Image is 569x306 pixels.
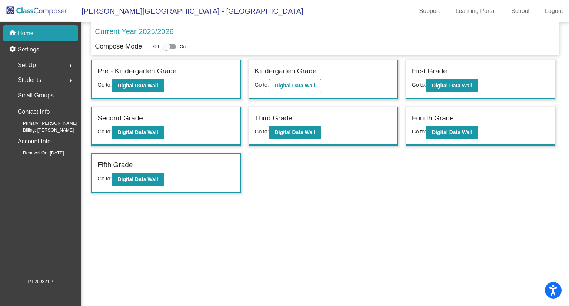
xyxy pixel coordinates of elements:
p: Settings [18,45,39,54]
button: Digital Data Wall [112,79,164,92]
b: Digital Data Wall [117,176,158,182]
a: School [505,5,535,17]
span: Go to: [255,82,269,88]
span: Go to: [97,129,112,134]
a: Support [413,5,446,17]
label: Kindergarten Grade [255,66,317,77]
span: On [180,43,186,50]
a: Logout [539,5,569,17]
span: Go to: [412,129,426,134]
span: Primary: [PERSON_NAME] [11,120,77,127]
span: Billing: [PERSON_NAME] [11,127,74,133]
label: Pre - Kindergarten Grade [97,66,176,77]
span: Off [153,43,159,50]
span: Go to: [412,82,426,88]
label: First Grade [412,66,447,77]
label: Third Grade [255,113,292,124]
p: Contact Info [18,107,50,117]
label: Fourth Grade [412,113,454,124]
p: Current Year 2025/2026 [95,26,173,37]
mat-icon: home [9,29,18,38]
button: Digital Data Wall [112,173,164,186]
span: Set Up [18,60,36,70]
label: Fifth Grade [97,160,133,170]
b: Digital Data Wall [432,83,472,89]
span: Renewal On: [DATE] [11,150,64,156]
button: Digital Data Wall [269,126,321,139]
p: Home [18,29,34,38]
mat-icon: arrow_right [66,61,75,70]
span: Go to: [255,129,269,134]
p: Account Info [18,136,51,147]
b: Digital Data Wall [117,83,158,89]
span: Go to: [97,82,112,88]
button: Digital Data Wall [426,126,478,139]
b: Digital Data Wall [117,129,158,135]
button: Digital Data Wall [112,126,164,139]
p: Small Groups [18,90,54,101]
mat-icon: settings [9,45,18,54]
button: Digital Data Wall [426,79,478,92]
p: Compose Mode [95,41,142,51]
button: Digital Data Wall [269,79,321,92]
b: Digital Data Wall [275,83,315,89]
mat-icon: arrow_right [66,76,75,85]
a: Learning Portal [450,5,502,17]
label: Second Grade [97,113,143,124]
span: Go to: [97,176,112,182]
span: Students [18,75,41,85]
b: Digital Data Wall [275,129,315,135]
b: Digital Data Wall [432,129,472,135]
span: [PERSON_NAME][GEOGRAPHIC_DATA] - [GEOGRAPHIC_DATA] [74,5,303,17]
